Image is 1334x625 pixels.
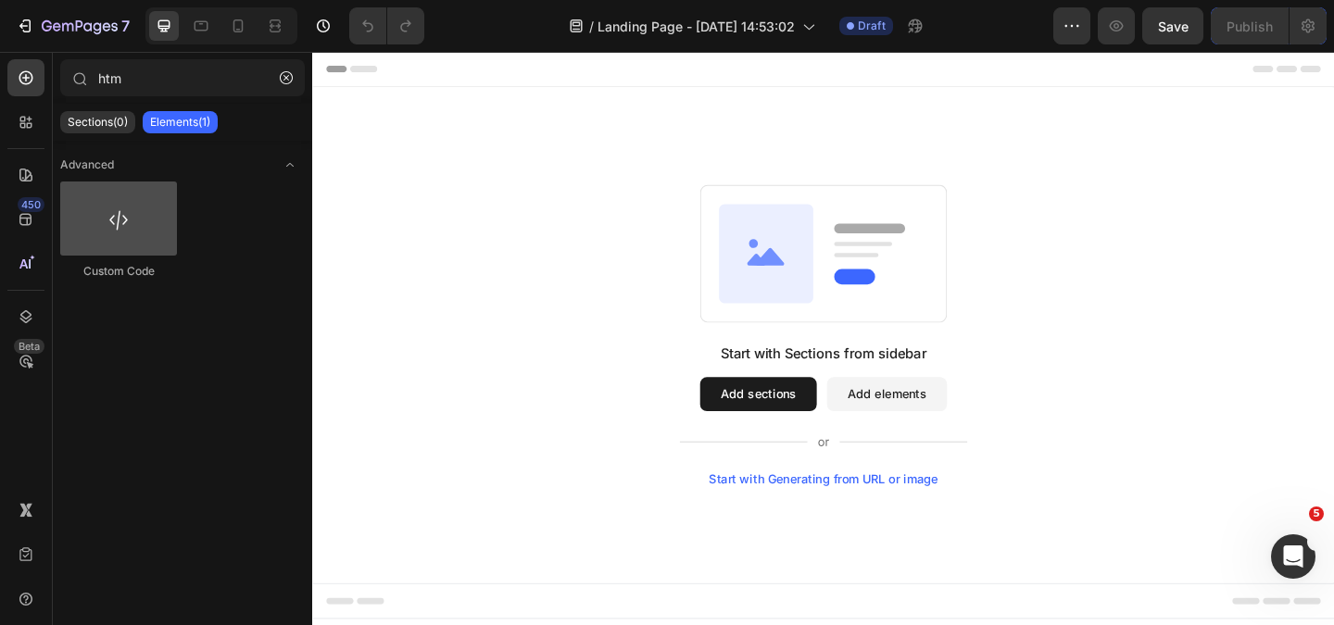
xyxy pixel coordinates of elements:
input: Search Sections & Elements [60,59,305,96]
div: Publish [1227,17,1273,36]
div: Start with Generating from URL or image [432,457,681,472]
button: Save [1142,7,1203,44]
iframe: Design area [312,52,1334,625]
button: 7 [7,7,138,44]
p: 7 [121,15,130,37]
span: Toggle open [275,150,305,180]
p: Elements(1) [150,115,210,130]
span: Landing Page - [DATE] 14:53:02 [598,17,795,36]
span: Advanced [60,156,114,173]
span: / [589,17,594,36]
div: Beta [14,339,44,354]
div: Undo/Redo [349,7,424,44]
div: Start with Sections from sidebar [444,317,668,339]
span: 5 [1309,506,1324,521]
button: Publish [1211,7,1289,44]
p: Sections(0) [68,115,128,130]
div: 450 [18,197,44,212]
iframe: Intercom live chat [1271,534,1315,579]
div: Custom Code [60,263,177,280]
span: Draft [858,18,886,34]
span: Save [1158,19,1189,34]
button: Add sections [422,354,548,391]
button: Add elements [560,354,690,391]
